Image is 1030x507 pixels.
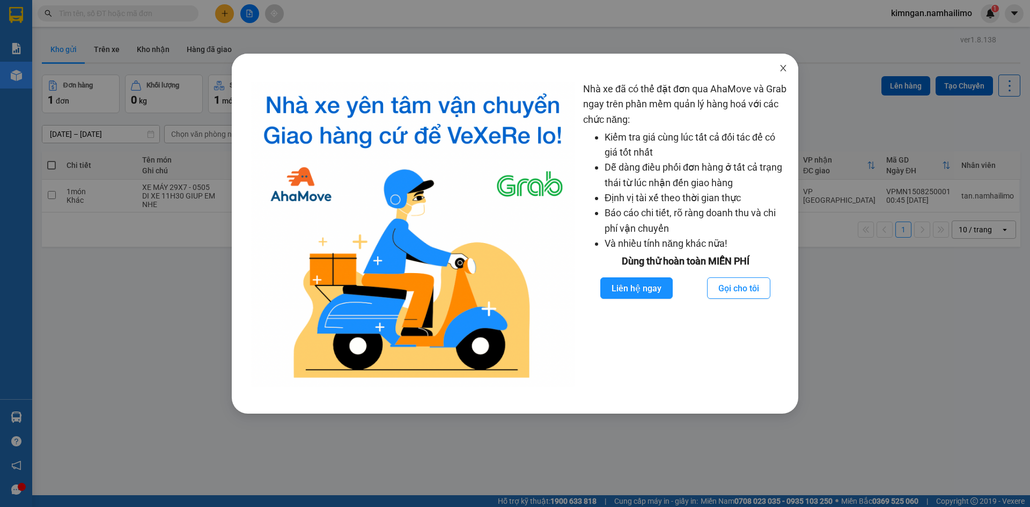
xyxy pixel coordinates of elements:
[583,82,788,387] div: Nhà xe đã có thể đặt đơn qua AhaMove và Grab ngay trên phần mềm quản lý hàng hoá với các chức năng:
[768,54,798,84] button: Close
[605,130,788,160] li: Kiểm tra giá cùng lúc tất cả đối tác để có giá tốt nhất
[605,205,788,236] li: Báo cáo chi tiết, rõ ràng doanh thu và chi phí vận chuyển
[612,282,661,295] span: Liên hệ ngay
[605,236,788,251] li: Và nhiều tính năng khác nữa!
[605,190,788,205] li: Định vị tài xế theo thời gian thực
[251,82,575,387] img: logo
[779,64,788,72] span: close
[600,277,673,299] button: Liên hệ ngay
[718,282,759,295] span: Gọi cho tôi
[605,160,788,190] li: Dễ dàng điều phối đơn hàng ở tất cả trạng thái từ lúc nhận đến giao hàng
[583,254,788,269] div: Dùng thử hoàn toàn MIỄN PHÍ
[707,277,770,299] button: Gọi cho tôi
